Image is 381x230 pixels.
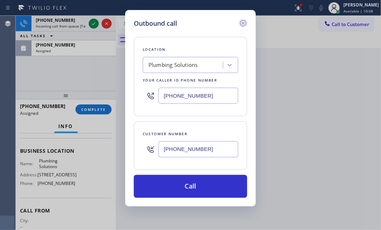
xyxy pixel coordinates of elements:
[148,61,198,69] div: Plumbing Solutions
[143,77,238,84] div: Your caller id phone number
[134,19,177,28] h5: Outbound call
[158,141,238,157] input: (123) 456-7890
[143,46,238,53] div: Location
[158,88,238,104] input: (123) 456-7890
[143,130,238,138] div: Customer number
[134,175,247,198] button: Call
